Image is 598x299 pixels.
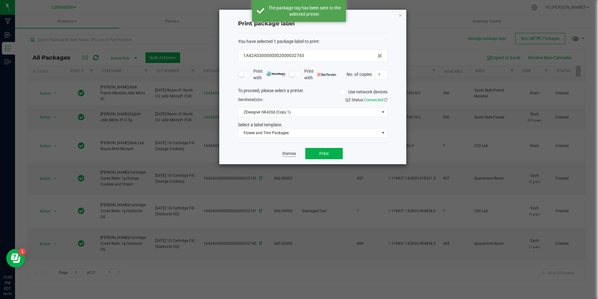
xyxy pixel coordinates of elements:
iframe: Resource center unread badge [18,248,26,255]
img: bartender.png [317,73,337,76]
div: The package tag has been sent to the selected printer. [268,5,341,17]
span: You have selected 1 package label to print [238,39,319,44]
span: QZ Status: [345,97,388,102]
img: mark_magic_cybra.png [266,71,286,76]
label: Use network devices [340,89,388,95]
h4: Print package label [238,20,388,28]
span: Send to: [238,97,263,102]
span: Print with [253,68,286,81]
button: Print [305,148,343,159]
span: ZDesigner GK420d (Copy 1) [238,108,379,117]
span: Flower and Trim Packages [238,129,379,137]
span: Print with [304,68,337,81]
span: No. of copies [347,71,372,76]
iframe: Resource center [6,249,25,268]
a: Dismiss [282,151,296,156]
div: To proceed, please select a printer. [233,87,392,97]
div: Select a label template. [233,122,392,128]
span: Connected [364,97,383,102]
span: Print [319,151,329,156]
span: label(s) [246,97,259,102]
span: 1A42A0300000002000032743 [243,52,304,59]
div: : [238,38,388,45]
